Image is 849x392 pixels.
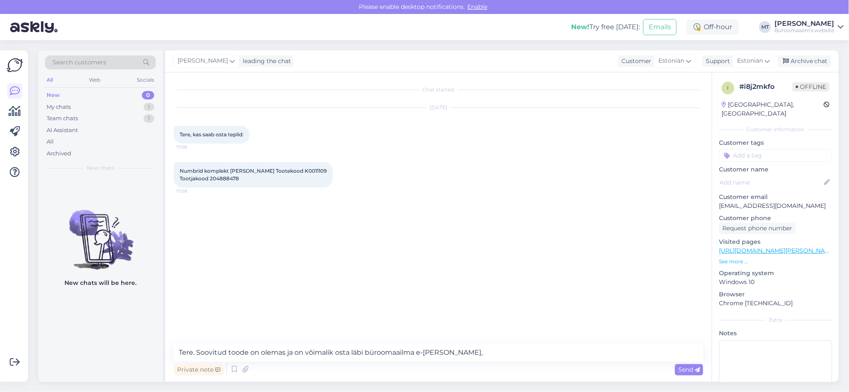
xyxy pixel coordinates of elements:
[135,75,156,86] div: Socials
[759,21,771,33] div: MT
[180,131,244,138] span: Tere, kas saab osta teplid:
[643,19,677,35] button: Emails
[144,103,154,111] div: 1
[721,100,824,118] div: [GEOGRAPHIC_DATA], [GEOGRAPHIC_DATA]
[719,126,832,133] div: Customer information
[774,27,835,34] div: Büroomaailm's website
[174,86,703,94] div: Chat started
[719,316,832,324] div: Extra
[774,20,835,27] div: [PERSON_NAME]
[792,82,830,91] span: Offline
[618,57,651,66] div: Customer
[719,278,832,287] p: Windows 10
[176,188,208,194] span: 17:08
[465,3,490,11] span: Enable
[719,214,832,223] p: Customer phone
[239,57,291,66] div: leading the chat
[719,223,796,234] div: Request phone number
[739,82,792,92] div: # i8j2mkfo
[571,23,589,31] b: New!
[687,19,739,35] div: Off-hour
[174,104,703,111] div: [DATE]
[144,114,154,123] div: 1
[142,91,154,99] div: 0
[778,55,831,67] div: Archive chat
[174,364,224,375] div: Private note
[87,164,114,172] span: New chats
[180,168,327,182] span: Numbrid komplekt [PERSON_NAME] Tootekood K0011109 Tootjakood 204888478
[719,329,832,338] p: Notes
[737,56,763,66] span: Estonian
[47,91,60,99] div: New
[53,58,106,67] span: Search customers
[719,202,832,210] p: [EMAIL_ADDRESS][DOMAIN_NAME]
[47,103,71,111] div: My chats
[719,149,832,162] input: Add a tag
[719,258,832,265] p: See more ...
[719,299,832,308] p: Chrome [TECHNICAL_ID]
[678,366,700,373] span: Send
[47,138,54,146] div: All
[174,344,703,362] textarea: Tere. Soovitud toode on olemas ja on võimalik osta läbi büroomaailma e-[PERSON_NAME],
[719,269,832,278] p: Operating system
[178,56,228,66] span: [PERSON_NAME]
[47,126,78,135] div: AI Assistant
[719,165,832,174] p: Customer name
[774,20,844,34] a: [PERSON_NAME]Büroomaailm's website
[719,247,836,254] a: [URL][DOMAIN_NAME][PERSON_NAME]
[88,75,103,86] div: Web
[719,237,832,246] p: Visited pages
[47,149,71,158] div: Archived
[727,85,729,91] span: i
[719,178,822,187] input: Add name
[176,144,208,150] span: 17:08
[719,138,832,147] p: Customer tags
[45,75,55,86] div: All
[571,22,640,32] div: Try free [DATE]:
[719,290,832,299] p: Browser
[38,195,163,271] img: No chats
[658,56,684,66] span: Estonian
[702,57,730,66] div: Support
[719,193,832,202] p: Customer email
[47,114,78,123] div: Team chats
[64,279,136,287] p: New chats will be here.
[7,57,23,73] img: Askly Logo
